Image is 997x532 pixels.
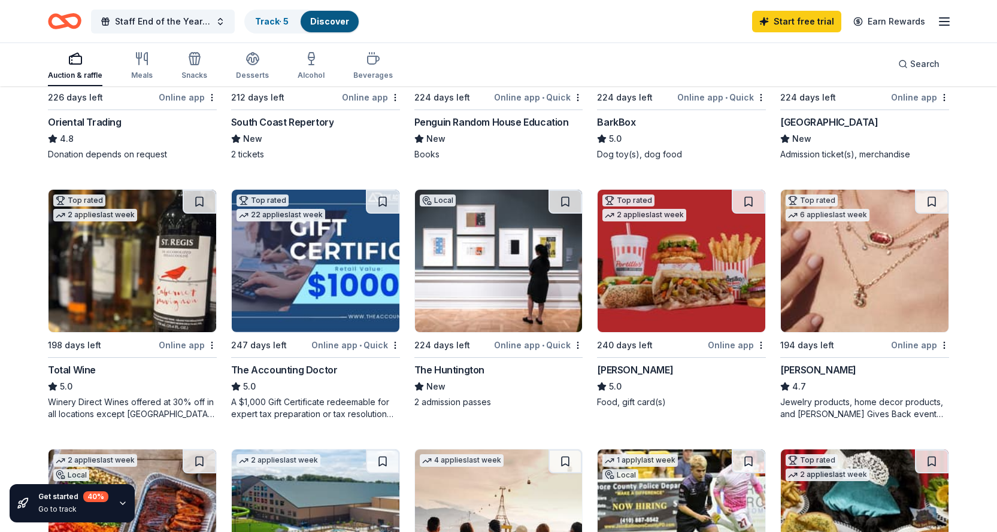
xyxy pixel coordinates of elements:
div: Beverages [353,71,393,80]
button: Beverages [353,47,393,86]
a: Start free trial [752,11,841,32]
span: New [426,132,446,146]
div: Online app [342,90,400,105]
div: Online app [891,338,949,352]
div: Local [420,194,456,206]
div: [PERSON_NAME] [780,363,856,377]
span: New [792,132,811,146]
div: BarkBox [597,115,635,129]
div: Snacks [181,71,207,80]
div: 22 applies last week [237,209,325,221]
div: [PERSON_NAME] [597,363,673,377]
div: Online app [159,338,217,352]
img: Image for Kendra Scott [781,190,948,332]
a: Image for The Accounting DoctorTop rated22 applieslast week247 days leftOnline app•QuickThe Accou... [231,189,400,420]
div: 224 days left [597,90,653,105]
div: Dog toy(s), dog food [597,148,766,160]
span: 5.0 [609,132,622,146]
div: Get started [38,491,108,502]
div: Meals [131,71,153,80]
div: Online app Quick [494,338,583,352]
div: 2 applies last week [53,454,137,467]
span: 5.0 [60,379,72,394]
span: 5.0 [609,379,622,394]
div: 2 applies last week [237,454,320,467]
div: Desserts [236,71,269,80]
div: Jewelry products, home decor products, and [PERSON_NAME] Gives Back event in-store or online (or ... [780,396,949,420]
div: 2 admission passes [414,396,583,408]
img: Image for Portillo's [598,190,765,332]
div: 2 applies last week [602,209,686,221]
span: 4.7 [792,379,806,394]
div: Local [602,469,638,481]
a: Image for The HuntingtonLocal224 days leftOnline app•QuickThe HuntingtonNew2 admission passes [414,189,583,408]
div: Food, gift card(s) [597,396,766,408]
span: • [542,341,544,350]
span: 5.0 [243,379,256,394]
div: 1 apply last week [602,454,678,467]
div: Online app Quick [677,90,766,105]
div: Local [53,469,89,481]
div: 224 days left [414,338,470,352]
div: Top rated [602,194,654,206]
a: Track· 5 [255,16,289,26]
span: 4.8 [60,132,74,146]
div: Total Wine [48,363,96,377]
img: Image for The Accounting Doctor [232,190,399,332]
img: Image for Total Wine [49,190,216,332]
div: Penguin Random House Education [414,115,569,129]
div: 198 days left [48,338,101,352]
div: Top rated [53,194,105,206]
a: Image for Total WineTop rated2 applieslast week198 days leftOnline appTotal Wine5.0Winery Direct ... [48,189,217,420]
div: The Accounting Doctor [231,363,338,377]
div: South Coast Repertory [231,115,334,129]
div: 224 days left [414,90,470,105]
span: • [359,341,362,350]
div: 240 days left [597,338,653,352]
div: [GEOGRAPHIC_DATA] [780,115,878,129]
button: Staff End of the Year Awards Celebration [91,10,235,34]
div: 6 applies last week [786,209,869,221]
div: 2 tickets [231,148,400,160]
a: Image for Portillo'sTop rated2 applieslast week240 days leftOnline app[PERSON_NAME]5.0Food, gift ... [597,189,766,408]
div: A $1,000 Gift Certificate redeemable for expert tax preparation or tax resolution services—recipi... [231,396,400,420]
div: Admission ticket(s), merchandise [780,148,949,160]
div: 226 days left [48,90,103,105]
div: Online app [891,90,949,105]
div: The Huntington [414,363,484,377]
button: Snacks [181,47,207,86]
button: Auction & raffle [48,47,102,86]
div: Go to track [38,504,108,514]
div: Winery Direct Wines offered at 30% off in all locations except [GEOGRAPHIC_DATA], [GEOGRAPHIC_DAT... [48,396,217,420]
div: 194 days left [780,338,834,352]
span: • [725,93,728,102]
div: Oriental Trading [48,115,122,129]
button: Search [889,52,949,76]
div: 2 applies last week [786,469,869,481]
div: Online app Quick [311,338,400,352]
div: 40 % [83,491,108,502]
a: Image for Kendra ScottTop rated6 applieslast week194 days leftOnline app[PERSON_NAME]4.7Jewelry p... [780,189,949,420]
a: Home [48,7,81,35]
div: 2 applies last week [53,209,137,221]
div: 212 days left [231,90,284,105]
button: Track· 5Discover [244,10,360,34]
button: Meals [131,47,153,86]
div: 224 days left [780,90,836,105]
button: Desserts [236,47,269,86]
div: Books [414,148,583,160]
span: • [542,93,544,102]
div: Top rated [786,454,838,466]
span: New [426,379,446,394]
button: Alcohol [298,47,325,86]
span: Search [910,57,940,71]
span: New [243,132,262,146]
div: Online app [708,338,766,352]
div: Top rated [786,194,838,206]
span: Staff End of the Year Awards Celebration [115,14,211,29]
img: Image for The Huntington [415,190,583,332]
div: Donation depends on request [48,148,217,160]
div: Online app Quick [494,90,583,105]
div: Online app [159,90,217,105]
div: Alcohol [298,71,325,80]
